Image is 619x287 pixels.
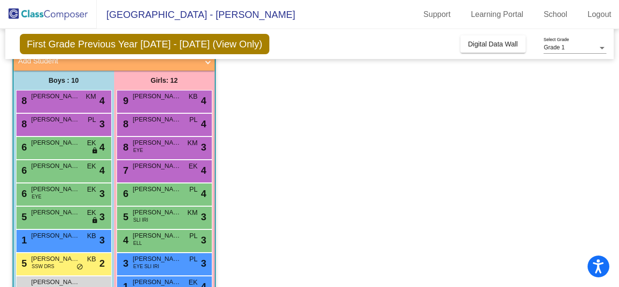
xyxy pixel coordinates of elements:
[201,233,206,247] span: 3
[14,71,114,90] div: Boys : 10
[18,56,198,67] mat-panel-title: Add Student
[31,115,80,124] span: [PERSON_NAME]
[31,277,80,287] span: [PERSON_NAME]
[189,184,197,195] span: PL
[121,188,129,199] span: 6
[133,231,181,241] span: [PERSON_NAME] [PERSON_NAME][GEOGRAPHIC_DATA]
[189,254,197,264] span: PL
[189,91,198,102] span: KB
[201,117,206,131] span: 4
[87,231,96,241] span: KB
[201,163,206,178] span: 4
[19,95,27,106] span: 8
[87,161,96,171] span: EK
[133,263,159,270] span: EYE SLI IRI
[133,161,181,171] span: [PERSON_NAME] [PERSON_NAME]
[201,210,206,224] span: 3
[201,140,206,154] span: 3
[20,34,270,54] span: First Grade Previous Year [DATE] - [DATE] (View Only)
[133,254,181,264] span: [PERSON_NAME]
[468,40,518,48] span: Digital Data Wall
[188,138,198,148] span: KM
[133,208,181,217] span: [PERSON_NAME]
[31,161,80,171] span: [PERSON_NAME]
[76,263,83,271] span: do_not_disturb_alt
[31,231,80,241] span: [PERSON_NAME]
[91,147,98,155] span: lock
[87,254,96,264] span: KB
[580,7,619,22] a: Logout
[87,184,96,195] span: EK
[201,186,206,201] span: 4
[99,186,104,201] span: 3
[416,7,458,22] a: Support
[114,71,215,90] div: Girls: 12
[97,7,295,22] span: [GEOGRAPHIC_DATA] - [PERSON_NAME]
[19,211,27,222] span: 5
[31,138,80,148] span: [PERSON_NAME]
[99,256,104,271] span: 2
[31,184,80,194] span: [PERSON_NAME]
[19,258,27,269] span: 5
[31,91,80,101] span: [PERSON_NAME]
[19,142,27,152] span: 6
[133,240,142,247] span: ELL
[32,193,42,200] span: EYE
[544,44,564,51] span: Grade 1
[121,119,129,129] span: 8
[86,91,96,102] span: KM
[19,119,27,129] span: 8
[19,235,27,245] span: 1
[463,7,531,22] a: Learning Portal
[133,184,181,194] span: [PERSON_NAME]
[121,142,129,152] span: 8
[536,7,575,22] a: School
[460,35,526,53] button: Digital Data Wall
[99,163,104,178] span: 4
[99,140,104,154] span: 4
[133,147,143,154] span: EYE
[99,117,104,131] span: 3
[19,165,27,176] span: 6
[121,235,129,245] span: 4
[91,217,98,225] span: lock
[14,51,215,71] mat-expansion-panel-header: Add Student
[188,208,198,218] span: KM
[121,258,129,269] span: 3
[121,211,129,222] span: 5
[31,254,80,264] span: [PERSON_NAME] [PERSON_NAME]
[133,277,181,287] span: [PERSON_NAME]
[133,216,148,224] span: SLI IRI
[32,263,55,270] span: SSW DRS
[99,210,104,224] span: 3
[201,256,206,271] span: 3
[133,115,181,124] span: [PERSON_NAME]
[88,115,96,125] span: PL
[19,188,27,199] span: 6
[133,91,181,101] span: [PERSON_NAME]
[189,161,198,171] span: EK
[201,93,206,108] span: 4
[133,138,181,148] span: [PERSON_NAME]
[189,115,197,125] span: PL
[31,208,80,217] span: [PERSON_NAME] [PERSON_NAME]
[121,95,129,106] span: 9
[99,233,104,247] span: 3
[121,165,129,176] span: 7
[87,138,96,148] span: EK
[189,231,197,241] span: PL
[99,93,104,108] span: 4
[87,208,96,218] span: EK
